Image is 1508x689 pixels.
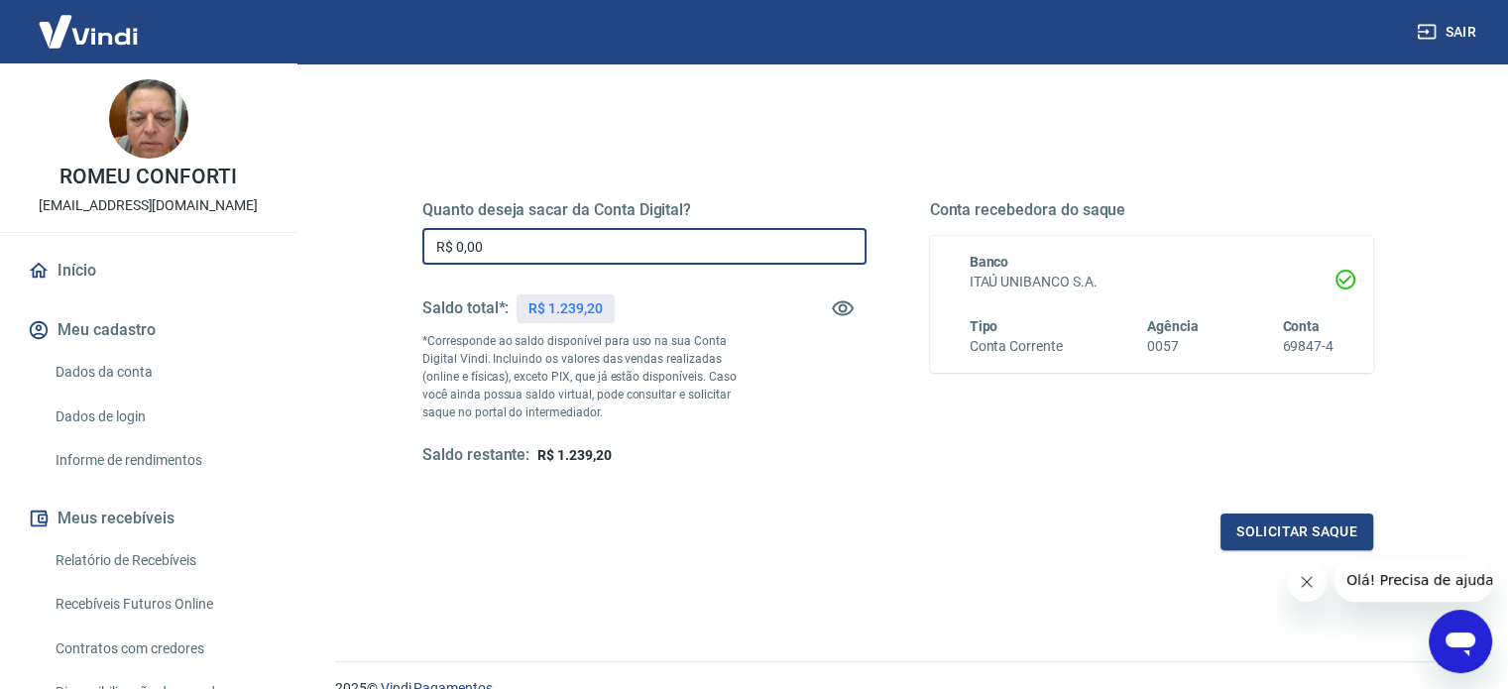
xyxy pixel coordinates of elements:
button: Solicitar saque [1220,514,1373,550]
a: Contratos com credores [48,629,273,669]
a: Início [24,249,273,292]
span: Banco [970,254,1009,270]
h6: ITAÚ UNIBANCO S.A. [970,272,1334,292]
h5: Saldo total*: [422,298,509,318]
h6: Conta Corrente [970,336,1063,357]
h6: 69847-4 [1282,336,1334,357]
iframe: Botão para abrir a janela de mensagens [1429,610,1492,673]
img: 67bc17d8-2fbc-498b-9ebf-d09787670bf4.jpeg [109,79,188,159]
a: Dados de login [48,397,273,437]
p: *Corresponde ao saldo disponível para uso na sua Conta Digital Vindi. Incluindo os valores das ve... [422,332,755,421]
span: Olá! Precisa de ajuda? [12,14,167,30]
h5: Saldo restante: [422,445,529,466]
h6: 0057 [1147,336,1199,357]
button: Meu cadastro [24,308,273,352]
p: [EMAIL_ADDRESS][DOMAIN_NAME] [39,195,258,216]
span: Tipo [970,318,998,334]
span: Agência [1147,318,1199,334]
button: Sair [1413,14,1484,51]
a: Dados da conta [48,352,273,393]
a: Recebíveis Futuros Online [48,584,273,625]
a: Informe de rendimentos [48,440,273,481]
p: ROMEU CONFORTI [59,167,236,187]
span: R$ 1.239,20 [537,447,611,463]
iframe: Mensagem da empresa [1334,558,1492,602]
h5: Conta recebedora do saque [930,200,1374,220]
h5: Quanto deseja sacar da Conta Digital? [422,200,867,220]
iframe: Fechar mensagem [1287,562,1327,602]
button: Meus recebíveis [24,497,273,540]
img: Vindi [24,1,153,61]
span: Conta [1282,318,1320,334]
a: Relatório de Recebíveis [48,540,273,581]
p: R$ 1.239,20 [528,298,602,319]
